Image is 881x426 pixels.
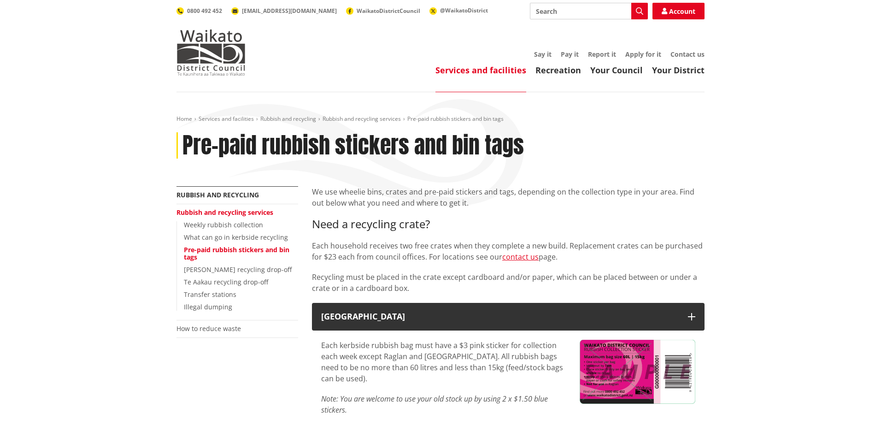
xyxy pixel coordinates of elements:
a: Illegal dumping [184,302,232,311]
p: Each kerbside rubbish bag must have a $3 pink sticker for collection each week except Raglan and ... [321,340,566,384]
a: Your Council [590,65,643,76]
a: Services and facilities [435,65,526,76]
a: Apply for it [625,50,661,59]
a: [EMAIL_ADDRESS][DOMAIN_NAME] [231,7,337,15]
a: Report it [588,50,616,59]
h3: Need a recycling crate? [312,218,705,231]
a: Services and facilities [199,115,254,123]
a: Home [176,115,192,123]
span: WaikatoDistrictCouncil [357,7,420,15]
a: @WaikatoDistrict [429,6,488,14]
a: Rubbish and recycling services [176,208,273,217]
input: Search input [530,3,648,19]
button: [GEOGRAPHIC_DATA] [312,303,705,331]
span: @WaikatoDistrict [440,6,488,14]
a: Recreation [535,65,581,76]
a: Pre-paid rubbish stickers and bin tags [184,245,289,262]
a: Your District [652,65,705,76]
a: Rubbish and recycling services [323,115,401,123]
a: Contact us [670,50,705,59]
a: How to reduce waste [176,324,241,333]
a: Weekly rubbish collection [184,220,263,229]
h1: Pre-paid rubbish stickers and bin tags [182,132,524,159]
em: Note: You are welcome to use your old stock up by using 2 x $1.50 blue stickers. [321,394,548,415]
a: Transfer stations [184,290,236,299]
p: Each household receives two free crates when they complete a new build. Replacement crates can be... [312,240,705,262]
img: WTTD Sign Mockups (2) [580,340,695,404]
a: 0800 492 452 [176,7,222,15]
span: 0800 492 452 [187,7,222,15]
a: Rubbish and recycling [260,115,316,123]
a: What can go in kerbside recycling [184,233,288,242]
a: contact us [502,252,539,262]
a: Pay it [561,50,579,59]
a: Rubbish and recycling [176,190,259,199]
p: Recycling must be placed in the crate except cardboard and/or paper, which can be placed between ... [312,272,705,294]
a: Te Aakau recycling drop-off [184,278,268,286]
a: Say it [534,50,552,59]
a: Account [652,3,705,19]
span: [EMAIL_ADDRESS][DOMAIN_NAME] [242,7,337,15]
a: [PERSON_NAME] recycling drop-off [184,265,292,274]
a: WaikatoDistrictCouncil [346,7,420,15]
img: Waikato District Council - Te Kaunihera aa Takiwaa o Waikato [176,30,246,76]
div: [GEOGRAPHIC_DATA] [321,312,679,321]
nav: breadcrumb [176,115,705,123]
span: Pre-paid rubbish stickers and bin tags [407,115,504,123]
p: We use wheelie bins, crates and pre-paid stickers and tags, depending on the collection type in y... [312,186,705,208]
